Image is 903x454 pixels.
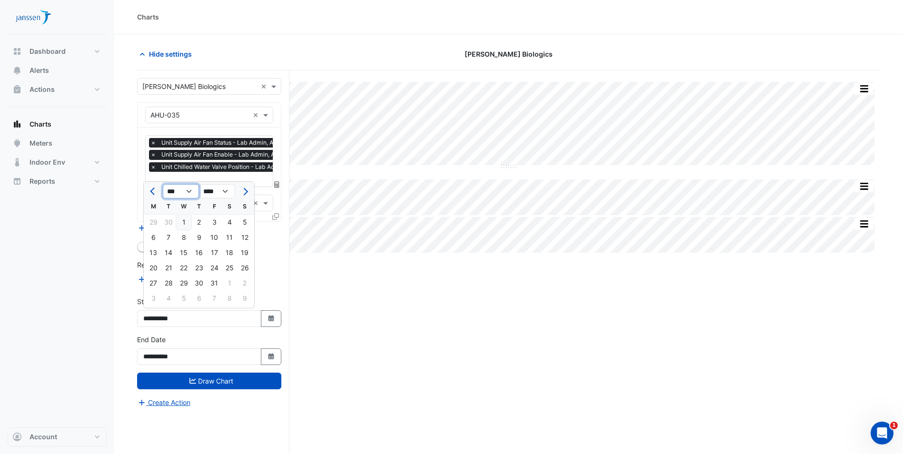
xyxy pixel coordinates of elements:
[8,172,107,191] button: Reports
[176,291,191,306] div: Wednesday, June 5, 2024
[222,230,237,245] div: Saturday, May 11, 2024
[191,276,207,291] div: Thursday, May 30, 2024
[176,199,191,214] div: W
[146,245,161,260] div: 13
[191,245,207,260] div: Thursday, May 16, 2024
[161,291,176,306] div: 4
[11,8,54,27] img: Company Logo
[890,422,898,429] span: 1
[161,291,176,306] div: Tuesday, June 4, 2024
[137,46,198,62] button: Hide settings
[12,138,22,148] app-icon: Meters
[261,81,269,91] span: Clear
[8,153,107,172] button: Indoor Env
[159,162,312,172] span: Unit Chilled Water Valve Position - Lab Admin, AHU-35
[161,276,176,291] div: 28
[222,199,237,214] div: S
[8,42,107,61] button: Dashboard
[12,119,22,129] app-icon: Charts
[176,276,191,291] div: Wednesday, May 29, 2024
[146,276,161,291] div: 27
[12,66,22,75] app-icon: Alerts
[30,138,52,148] span: Meters
[237,199,252,214] div: S
[8,80,107,99] button: Actions
[207,199,222,214] div: F
[146,215,161,230] div: 29
[253,198,261,208] span: Clear
[149,49,192,59] span: Hide settings
[12,47,22,56] app-icon: Dashboard
[161,276,176,291] div: Tuesday, May 28, 2024
[207,291,222,306] div: Friday, June 7, 2024
[237,291,252,306] div: Sunday, June 9, 2024
[191,215,207,230] div: Thursday, May 2, 2024
[163,184,199,198] select: Select month
[222,276,237,291] div: 1
[222,245,237,260] div: Saturday, May 18, 2024
[267,315,276,323] fa-icon: Select Date
[465,49,553,59] span: [PERSON_NAME] Biologics
[146,260,161,276] div: Monday, May 20, 2024
[137,260,187,270] label: Reference Lines
[237,215,252,230] div: Sunday, May 5, 2024
[237,276,252,291] div: Sunday, June 2, 2024
[176,276,191,291] div: 29
[207,260,222,276] div: Friday, May 24, 2024
[161,215,176,230] div: Tuesday, April 30, 2024
[176,230,191,245] div: Wednesday, May 8, 2024
[222,260,237,276] div: 25
[146,291,161,306] div: Monday, June 3, 2024
[222,291,237,306] div: Saturday, June 8, 2024
[191,215,207,230] div: 2
[239,184,250,199] button: Next month
[871,422,893,444] iframe: Intercom live chat
[207,215,222,230] div: 3
[222,230,237,245] div: 11
[176,245,191,260] div: Wednesday, May 15, 2024
[176,230,191,245] div: 8
[176,291,191,306] div: 5
[137,335,166,345] label: End Date
[161,230,176,245] div: 7
[191,291,207,306] div: 6
[137,274,208,285] button: Add Reference Line
[8,115,107,134] button: Charts
[191,276,207,291] div: 30
[207,276,222,291] div: Friday, May 31, 2024
[222,291,237,306] div: 8
[207,245,222,260] div: Friday, May 17, 2024
[237,276,252,291] div: 2
[854,83,873,95] button: More Options
[30,119,51,129] span: Charts
[161,199,176,214] div: T
[146,230,161,245] div: Monday, May 6, 2024
[137,12,159,22] div: Charts
[149,150,158,159] span: ×
[253,110,261,120] span: Clear
[159,150,296,159] span: Unit Supply Air Fan Enable - Lab Admin, AHU-35
[237,230,252,245] div: 12
[191,245,207,260] div: 16
[273,180,281,188] span: Choose Function
[237,260,252,276] div: 26
[8,427,107,446] button: Account
[146,230,161,245] div: 6
[191,230,207,245] div: 9
[146,199,161,214] div: M
[146,291,161,306] div: 3
[854,218,873,230] button: More Options
[176,260,191,276] div: 22
[161,245,176,260] div: Tuesday, May 14, 2024
[191,230,207,245] div: Thursday, May 9, 2024
[8,61,107,80] button: Alerts
[176,215,191,230] div: Wednesday, May 1, 2024
[222,215,237,230] div: Saturday, May 4, 2024
[176,245,191,260] div: 15
[237,291,252,306] div: 9
[12,158,22,167] app-icon: Indoor Env
[191,199,207,214] div: T
[207,260,222,276] div: 24
[137,397,191,408] button: Create Action
[8,134,107,153] button: Meters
